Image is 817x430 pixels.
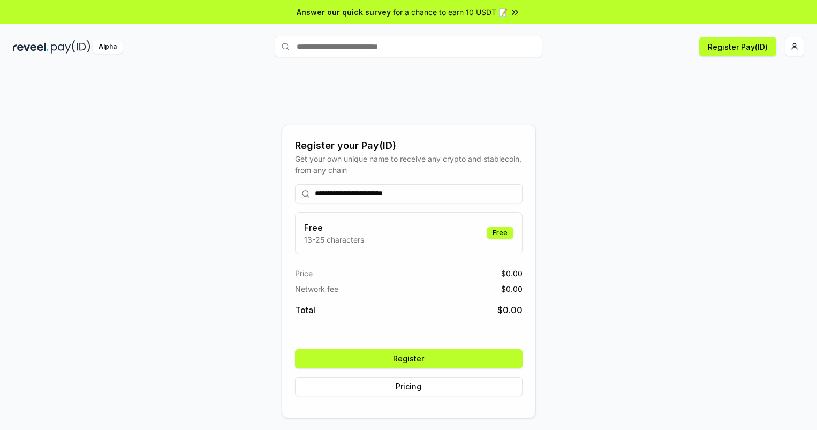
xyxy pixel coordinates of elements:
[295,153,523,176] div: Get your own unique name to receive any crypto and stablecoin, from any chain
[295,283,338,295] span: Network fee
[13,40,49,54] img: reveel_dark
[295,268,313,279] span: Price
[497,304,523,316] span: $ 0.00
[501,268,523,279] span: $ 0.00
[393,6,508,18] span: for a chance to earn 10 USDT 📝
[304,221,364,234] h3: Free
[295,138,523,153] div: Register your Pay(ID)
[487,227,513,239] div: Free
[501,283,523,295] span: $ 0.00
[295,304,315,316] span: Total
[51,40,90,54] img: pay_id
[295,349,523,368] button: Register
[295,377,523,396] button: Pricing
[304,234,364,245] p: 13-25 characters
[297,6,391,18] span: Answer our quick survey
[699,37,776,56] button: Register Pay(ID)
[93,40,123,54] div: Alpha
